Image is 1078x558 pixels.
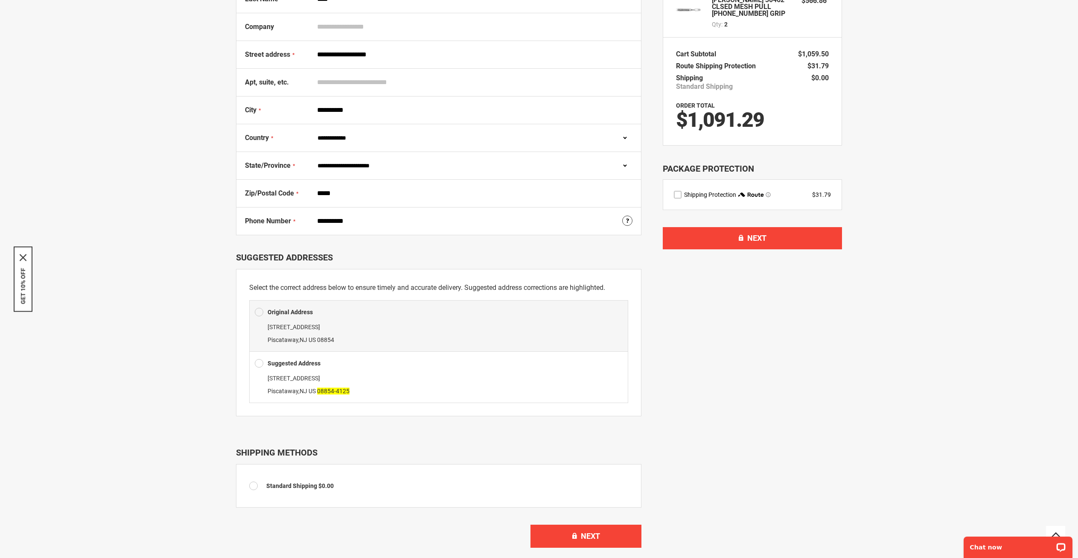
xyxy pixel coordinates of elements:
[676,74,703,82] span: Shipping
[811,74,829,82] span: $0.00
[245,23,274,31] span: Company
[268,360,320,367] b: Suggested Address
[317,336,334,343] span: 08854
[676,102,715,109] strong: Order Total
[255,372,623,397] div: ,
[245,134,269,142] span: Country
[245,106,256,114] span: City
[255,321,623,346] div: ,
[712,21,721,28] span: Qty
[676,60,760,72] th: Route Shipping Protection
[812,190,831,199] div: $31.79
[663,227,842,249] button: Next
[268,388,298,394] span: Piscataway
[766,192,771,197] span: Learn more
[309,388,316,394] span: US
[245,50,290,58] span: Street address
[807,62,829,70] span: $31.79
[300,336,307,343] span: NJ
[20,268,26,304] button: GET 10% OFF
[317,388,350,394] span: 08854-4125
[20,254,26,261] button: Close
[663,163,842,175] div: Package Protection
[674,190,831,199] div: route shipping protection selector element
[20,254,26,261] svg: close icon
[245,189,294,197] span: Zip/Postal Code
[300,388,307,394] span: NJ
[245,217,291,225] span: Phone Number
[676,48,720,60] th: Cart Subtotal
[236,447,641,458] div: Shipping Methods
[236,252,641,263] div: Suggested Addresses
[724,20,728,29] span: 2
[309,336,316,343] span: US
[245,78,289,86] span: Apt, suite, etc.
[676,82,733,91] span: Standard Shipping
[268,324,320,330] span: [STREET_ADDRESS]
[747,234,766,242] span: Next
[530,525,641,548] button: Next
[581,532,600,540] span: Next
[268,336,298,343] span: Piscataway
[245,161,291,169] span: State/Province
[798,50,829,58] span: $1,059.50
[249,282,628,293] p: Select the correct address below to ensure timely and accurate delivery. Suggested address correc...
[684,191,736,198] span: Shipping Protection
[318,482,334,489] span: $0.00
[266,482,317,489] span: Standard Shipping
[676,108,764,132] span: $1,091.29
[958,531,1078,558] iframe: LiveChat chat widget
[268,375,320,382] span: [STREET_ADDRESS]
[268,309,313,316] b: Original Address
